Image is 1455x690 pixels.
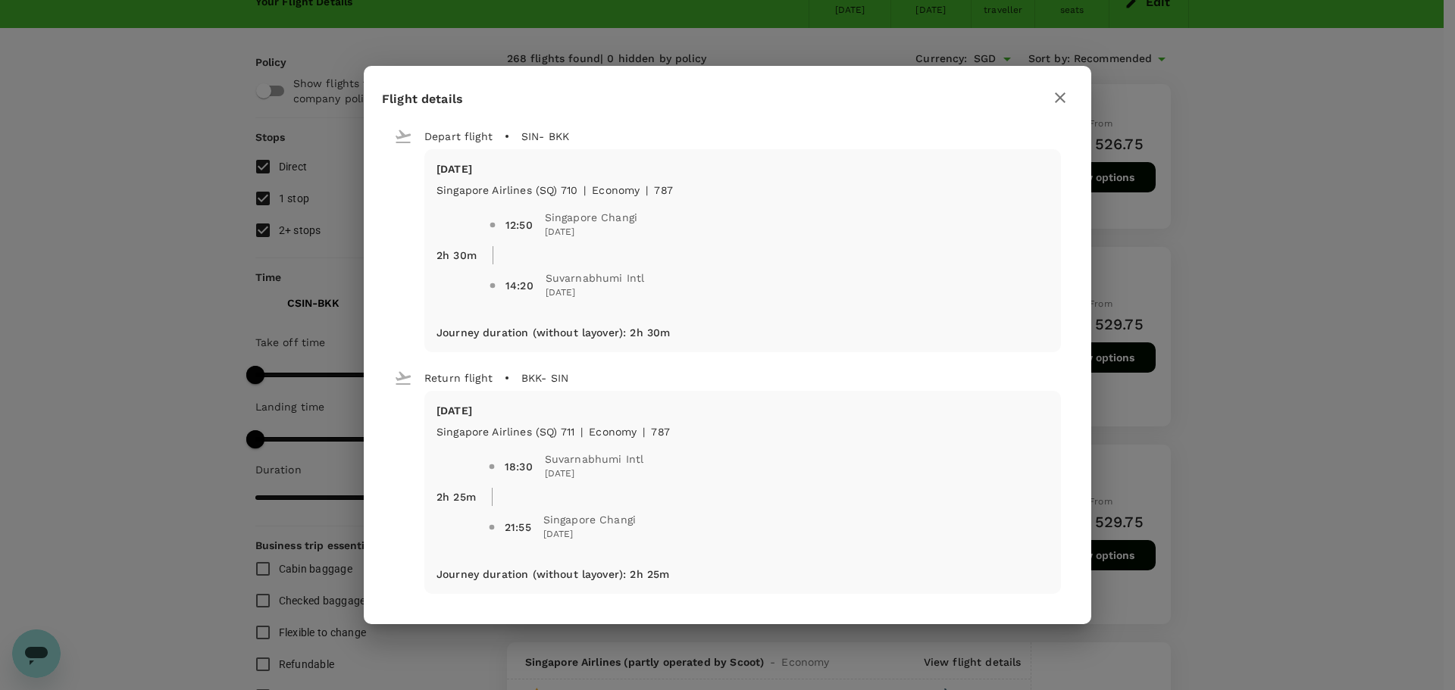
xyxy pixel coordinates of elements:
[545,451,644,467] span: Suvarnabhumi Intl
[436,161,1049,176] p: [DATE]
[545,467,644,482] span: [DATE]
[654,183,672,198] p: 787
[651,424,669,439] p: 787
[436,183,577,198] p: Singapore Airlines (SQ) 710
[543,512,636,527] span: Singapore Changi
[546,270,645,286] span: Suvarnabhumi Intl
[436,489,476,504] p: 2h 25m
[580,426,583,438] span: |
[436,403,1049,418] p: [DATE]
[521,370,568,386] p: BKK - SIN
[505,278,533,293] div: 14:20
[436,325,670,340] p: Journey duration (without layover) : 2h 30m
[436,424,574,439] p: Singapore Airlines (SQ) 711
[436,248,477,263] p: 2h 30m
[545,225,637,240] span: [DATE]
[505,217,533,233] div: 12:50
[382,92,463,106] span: Flight details
[545,210,637,225] span: Singapore Changi
[436,567,669,582] p: Journey duration (without layover) : 2h 25m
[521,129,569,144] p: SIN - BKK
[546,286,645,301] span: [DATE]
[505,459,533,474] div: 18:30
[543,527,636,542] span: [DATE]
[424,129,493,144] p: Depart flight
[505,520,531,535] div: 21:55
[589,424,637,439] p: economy
[592,183,640,198] p: economy
[646,184,648,196] span: |
[584,184,586,196] span: |
[424,370,493,386] p: Return flight
[643,426,645,438] span: |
